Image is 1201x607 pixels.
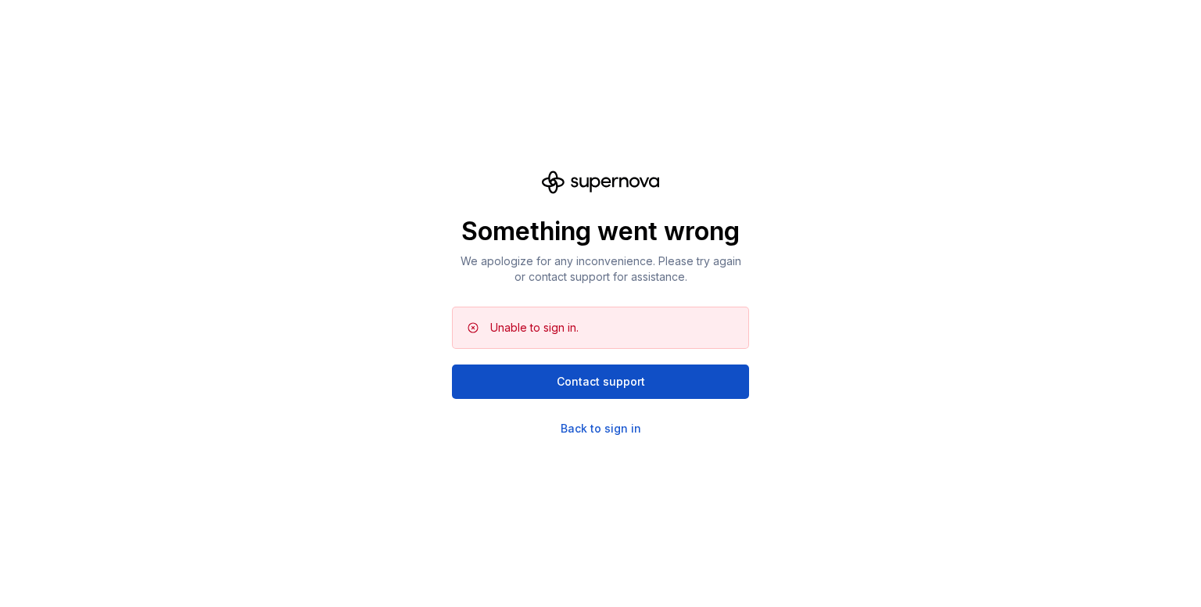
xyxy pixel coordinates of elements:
a: Back to sign in [561,421,641,436]
button: Contact support [452,365,749,399]
div: Unable to sign in. [490,320,579,336]
p: Something went wrong [452,216,749,247]
p: We apologize for any inconvenience. Please try again or contact support for assistance. [452,253,749,285]
span: Contact support [557,374,645,390]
